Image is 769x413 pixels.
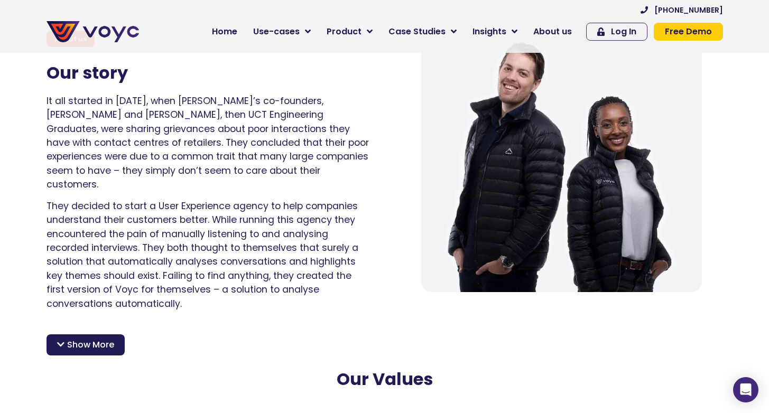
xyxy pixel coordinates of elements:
h2: Our story [47,63,369,83]
a: Insights [465,21,525,42]
span: Show More [67,339,114,351]
a: Product [319,21,381,42]
img: voyc-full-logo [47,21,139,42]
span: Insights [472,25,506,38]
a: Home [204,21,245,42]
span: Case Studies [388,25,446,38]
span: Home [212,25,237,38]
p: After making it into the prestigious Techstars [DOMAIN_NAME] accelerator in [GEOGRAPHIC_DATA], th... [47,318,723,360]
a: Free Demo [654,23,723,41]
p: It all started in [DATE], when [PERSON_NAME]’s co-founders, [PERSON_NAME] and [PERSON_NAME], then... [47,94,369,192]
div: Open Intercom Messenger [733,377,758,402]
span: Log In [611,27,636,36]
div: Show More [47,334,125,355]
h2: Our Values [50,369,720,389]
a: Use-cases [245,21,319,42]
span: About us [533,25,572,38]
p: They decided to start a User Experience agency to help companies understand their customers bette... [47,199,369,311]
span: Use-cases [253,25,300,38]
img: About us [421,31,702,292]
span: Free Demo [665,27,712,36]
span: Product [327,25,362,38]
a: Log In [586,23,647,41]
a: [PHONE_NUMBER] [641,6,723,14]
span: [PHONE_NUMBER] [654,6,723,14]
a: Case Studies [381,21,465,42]
a: About us [525,21,580,42]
